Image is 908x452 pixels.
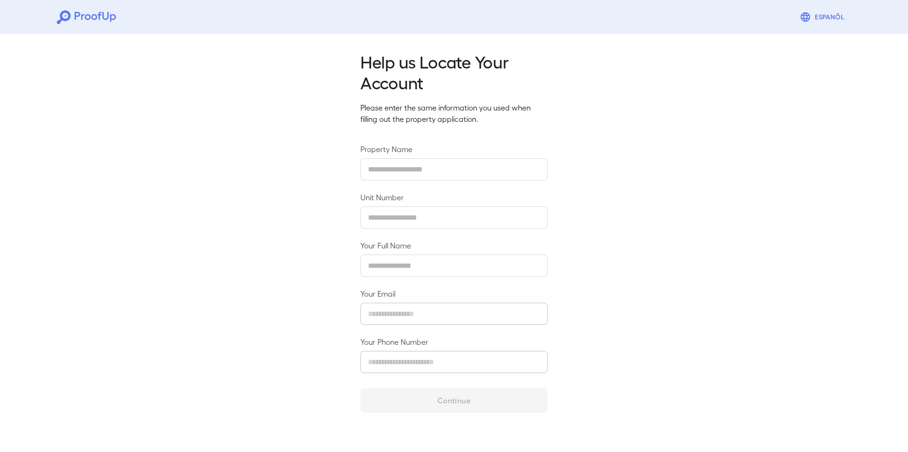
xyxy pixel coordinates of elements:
[360,240,548,251] label: Your Full Name
[360,102,548,125] p: Please enter the same information you used when filling out the property application.
[360,288,548,299] label: Your Email
[360,144,548,154] label: Property Name
[360,51,548,93] h2: Help us Locate Your Account
[796,8,851,26] button: Espanõl
[360,336,548,347] label: Your Phone Number
[360,192,548,203] label: Unit Number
